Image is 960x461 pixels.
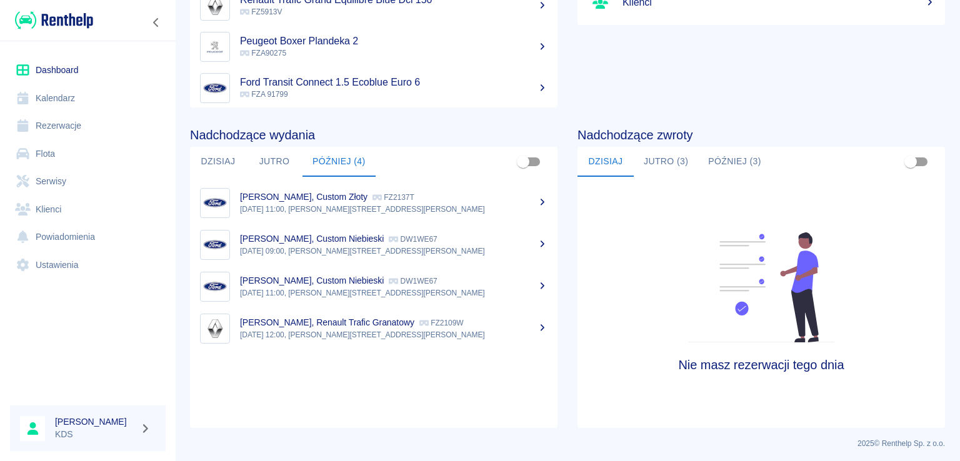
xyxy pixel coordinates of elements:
button: Później (3) [698,147,771,177]
img: Image [203,275,227,299]
p: [PERSON_NAME], Custom Złoty [240,192,367,202]
p: [PERSON_NAME], Custom Niebieski [240,275,384,285]
span: Pokaż przypisane tylko do mnie [511,150,535,174]
span: Pokaż przypisane tylko do mnie [899,150,922,174]
p: KDS [55,428,135,441]
h5: Ford Transit Connect 1.5 Ecoblue Euro 6 [240,76,547,89]
a: Ustawienia [10,251,166,279]
h4: Nie masz rezerwacji tego dnia [624,357,899,372]
button: Później (4) [302,147,376,177]
h5: Peugeot Boxer Plandeka 2 [240,35,547,47]
span: FZA 91799 [240,90,288,99]
img: Renthelp logo [15,10,93,31]
a: Dashboard [10,56,166,84]
p: [DATE] 11:00, [PERSON_NAME][STREET_ADDRESS][PERSON_NAME] [240,204,547,215]
a: Image[PERSON_NAME], Custom Złoty FZ2137T[DATE] 11:00, [PERSON_NAME][STREET_ADDRESS][PERSON_NAME] [190,182,557,224]
p: 2025 © Renthelp Sp. z o.o. [190,438,945,449]
a: Image[PERSON_NAME], Custom Niebieski DW1WE67[DATE] 11:00, [PERSON_NAME][STREET_ADDRESS][PERSON_NAME] [190,265,557,307]
a: ImagePeugeot Boxer Plandeka 2 FZA90275 [190,26,557,67]
a: Rezerwacje [10,112,166,140]
p: [DATE] 11:00, [PERSON_NAME][STREET_ADDRESS][PERSON_NAME] [240,287,547,299]
p: [PERSON_NAME], Renault Trafic Granatowy [240,317,414,327]
a: Renthelp logo [10,10,93,31]
img: Fleet [681,232,842,342]
button: Dzisiaj [577,147,634,177]
a: Powiadomienia [10,223,166,251]
a: Image[PERSON_NAME], Renault Trafic Granatowy FZ2109W[DATE] 12:00, [PERSON_NAME][STREET_ADDRESS][P... [190,307,557,349]
img: Image [203,35,227,59]
a: Serwisy [10,167,166,196]
img: Image [203,233,227,257]
p: [DATE] 09:00, [PERSON_NAME][STREET_ADDRESS][PERSON_NAME] [240,245,547,257]
a: Klienci [10,196,166,224]
span: FZA90275 [240,49,286,57]
h4: Nadchodzące wydania [190,127,557,142]
p: FZ2137T [372,193,414,202]
button: Jutro (3) [634,147,698,177]
a: Kalendarz [10,84,166,112]
p: FZ2109W [419,319,464,327]
p: DW1WE67 [389,235,437,244]
p: DW1WE67 [389,277,437,285]
a: ImageFord Transit Connect 1.5 Ecoblue Euro 6 FZA 91799 [190,67,557,109]
span: FZ5913V [240,7,282,16]
a: Flota [10,140,166,168]
p: [DATE] 12:00, [PERSON_NAME][STREET_ADDRESS][PERSON_NAME] [240,329,547,340]
a: Image[PERSON_NAME], Custom Niebieski DW1WE67[DATE] 09:00, [PERSON_NAME][STREET_ADDRESS][PERSON_NAME] [190,224,557,265]
button: Dzisiaj [190,147,246,177]
button: Jutro [246,147,302,177]
p: [PERSON_NAME], Custom Niebieski [240,234,384,244]
button: Zwiń nawigację [147,14,166,31]
h6: [PERSON_NAME] [55,415,135,428]
img: Image [203,317,227,340]
img: Image [203,76,227,100]
h4: Nadchodzące zwroty [577,127,945,142]
img: Image [203,191,227,215]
